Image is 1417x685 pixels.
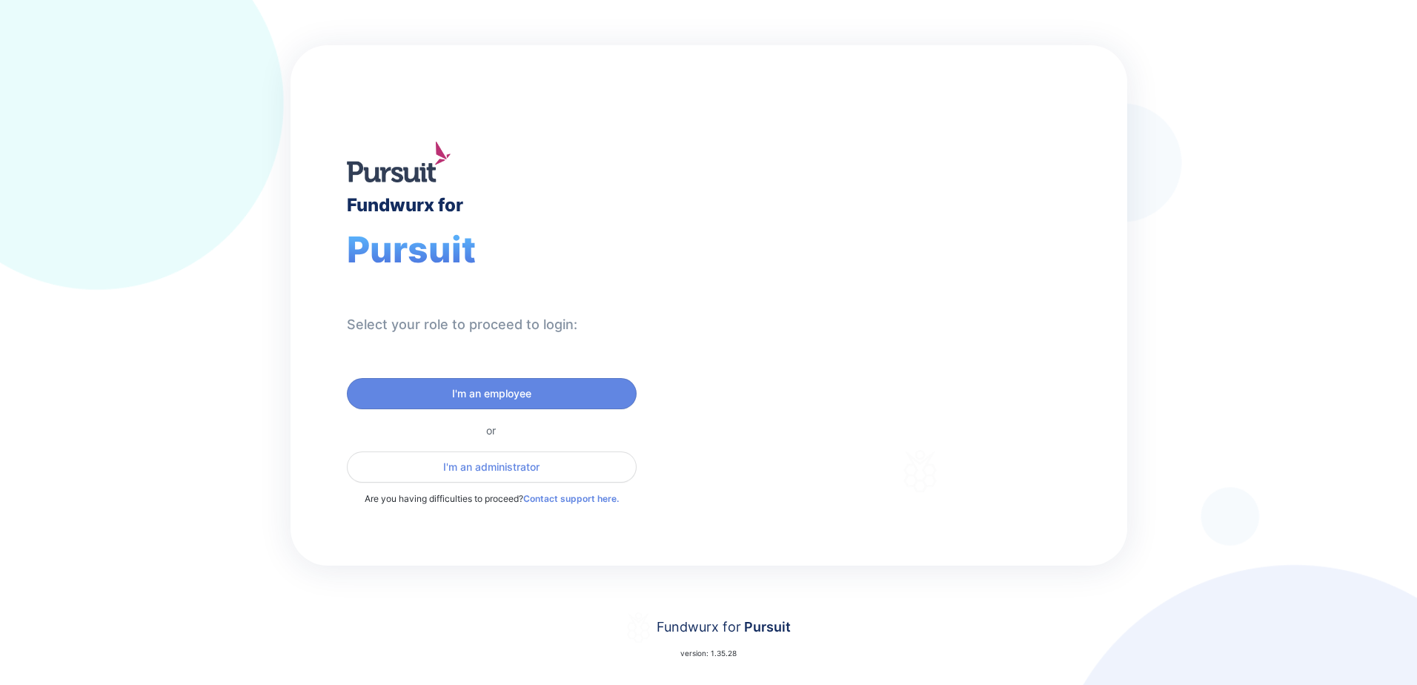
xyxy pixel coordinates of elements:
[793,328,1047,369] div: Thank you for choosing Fundwurx as your partner in driving positive social impact!
[347,378,637,409] button: I'm an employee
[680,647,737,659] p: version: 1.35.28
[347,451,637,483] button: I'm an administrator
[443,460,540,474] span: I'm an administrator
[523,493,619,504] a: Contact support here.
[347,194,463,216] div: Fundwurx for
[347,492,637,506] p: Are you having difficulties to proceed?
[793,262,963,297] div: Fundwurx
[347,142,451,183] img: logo.jpg
[347,228,476,271] span: Pursuit
[657,617,791,638] div: Fundwurx for
[793,242,909,256] div: Welcome to
[452,386,531,401] span: I'm an employee
[347,424,637,437] div: or
[741,619,791,635] span: Pursuit
[347,316,577,334] div: Select your role to proceed to login:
